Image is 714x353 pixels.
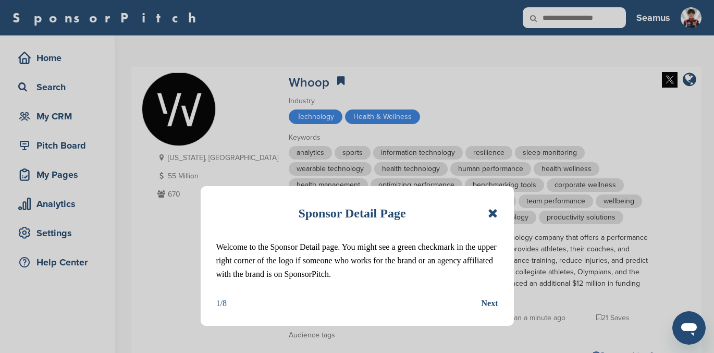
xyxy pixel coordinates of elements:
button: Next [482,297,498,310]
iframe: Button to launch messaging window [672,311,706,345]
p: Welcome to the Sponsor Detail page. You might see a green checkmark in the upper right corner of ... [216,240,498,281]
h1: Sponsor Detail Page [298,202,405,225]
div: 1/8 [216,297,227,310]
